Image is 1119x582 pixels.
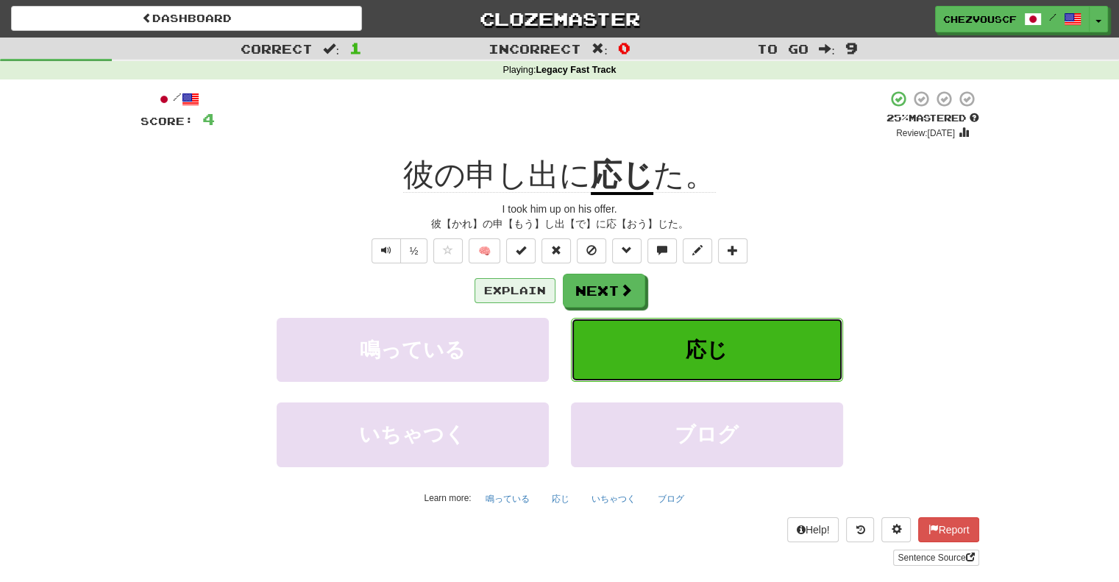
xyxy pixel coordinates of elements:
[323,43,339,55] span: :
[583,488,644,510] button: いちゃつく
[675,423,739,446] span: ブログ
[686,338,728,361] span: 応じ
[943,13,1017,26] span: chezvouscf
[918,517,978,542] button: Report
[202,110,215,128] span: 4
[653,157,716,193] span: た。
[475,278,555,303] button: Explain
[935,6,1090,32] a: chezvouscf /
[369,238,428,263] div: Text-to-speech controls
[544,488,578,510] button: 応じ
[141,202,979,216] div: I took him up on his offer.
[887,112,979,125] div: Mastered
[360,338,466,361] span: 鳴っている
[757,41,809,56] span: To go
[277,318,549,382] button: 鳴っている
[403,157,591,193] span: 彼の申し出に
[612,238,642,263] button: Grammar (alt+g)
[893,550,978,566] a: Sentence Source
[424,493,471,503] small: Learn more:
[846,517,874,542] button: Round history (alt+y)
[1049,12,1056,22] span: /
[433,238,463,263] button: Favorite sentence (alt+f)
[141,115,193,127] span: Score:
[359,423,466,446] span: いちゃつく
[563,274,645,308] button: Next
[718,238,747,263] button: Add to collection (alt+a)
[571,402,843,466] button: ブログ
[896,128,955,138] small: Review: [DATE]
[577,238,606,263] button: Ignore sentence (alt+i)
[571,318,843,382] button: 応じ
[141,90,215,108] div: /
[650,488,692,510] button: ブログ
[241,41,313,56] span: Correct
[477,488,538,510] button: 鳴っている
[372,238,401,263] button: Play sentence audio (ctl+space)
[683,238,712,263] button: Edit sentence (alt+d)
[349,39,362,57] span: 1
[384,6,735,32] a: Clozemaster
[277,402,549,466] button: いちゃつく
[541,238,571,263] button: Reset to 0% Mastered (alt+r)
[141,216,979,231] div: 彼【かれ】の申【もう】し出【で】に応【おう】じた。
[536,65,616,75] strong: Legacy Fast Track
[845,39,858,57] span: 9
[400,238,428,263] button: ½
[647,238,677,263] button: Discuss sentence (alt+u)
[506,238,536,263] button: Set this sentence to 100% Mastered (alt+m)
[11,6,362,31] a: Dashboard
[618,39,630,57] span: 0
[591,157,653,195] u: 応じ
[592,43,608,55] span: :
[489,41,581,56] span: Incorrect
[887,112,909,124] span: 25 %
[787,517,839,542] button: Help!
[819,43,835,55] span: :
[469,238,500,263] button: 🧠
